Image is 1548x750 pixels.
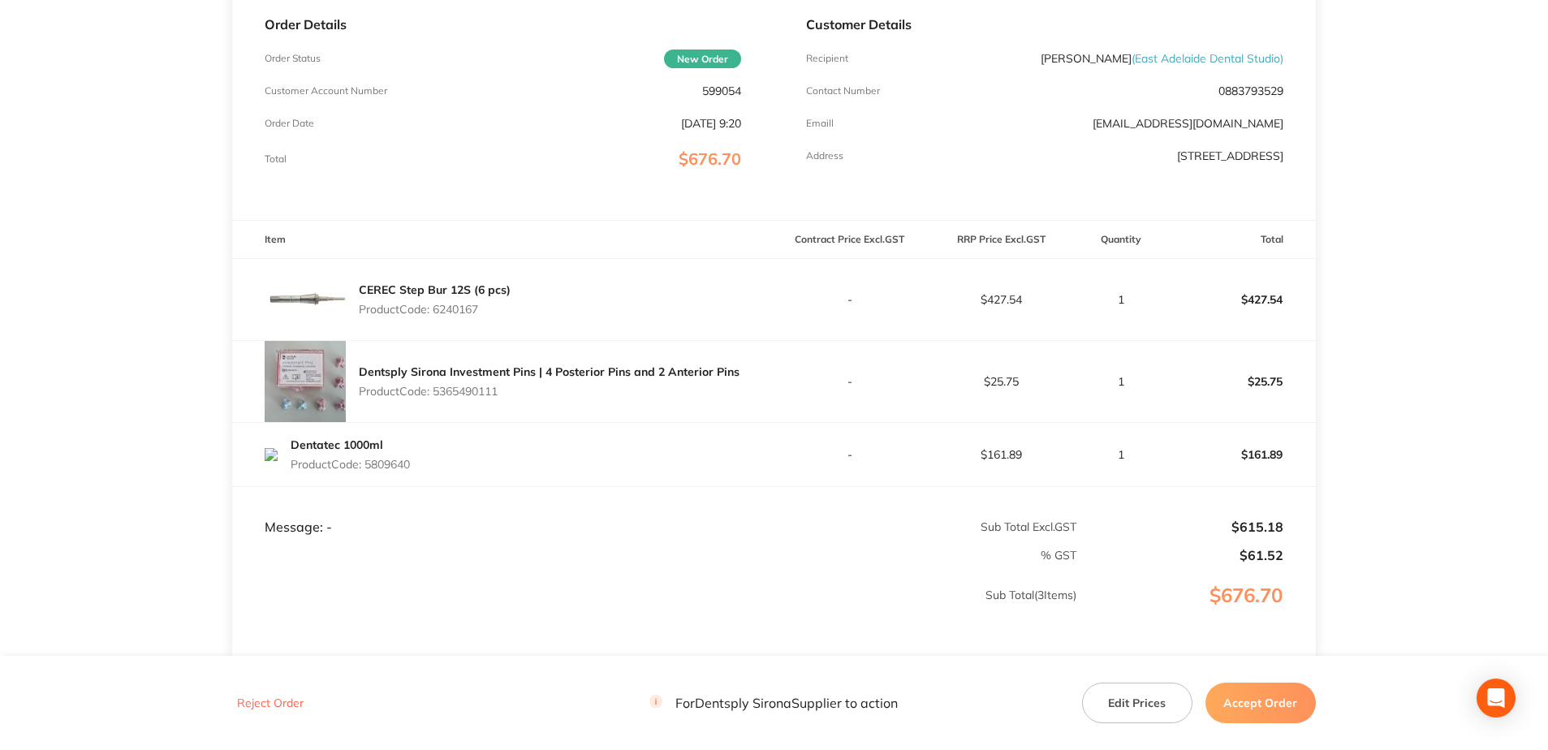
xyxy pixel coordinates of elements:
[1078,548,1283,562] p: $61.52
[1078,375,1163,388] p: 1
[806,150,843,162] p: Address
[265,153,287,165] p: Total
[1082,683,1192,723] button: Edit Prices
[806,118,834,129] p: Emaill
[265,17,741,32] p: Order Details
[702,84,741,97] p: 599054
[1164,221,1316,259] th: Total
[233,588,1076,634] p: Sub Total ( 3 Items)
[291,437,383,452] a: Dentatec 1000ml
[926,375,1076,388] p: $25.75
[1078,448,1163,461] p: 1
[232,696,308,711] button: Reject Order
[649,696,898,711] p: For Dentsply Sirona Supplier to action
[359,385,740,398] p: Product Code: 5365490111
[265,85,387,97] p: Customer Account Number
[1078,293,1163,306] p: 1
[926,293,1076,306] p: $427.54
[233,549,1076,562] p: % GST
[664,50,741,68] span: New Order
[1205,683,1316,723] button: Accept Order
[774,221,925,259] th: Contract Price Excl. GST
[1078,584,1315,640] p: $676.70
[359,282,511,297] a: CEREC Step Bur 12S (6 pcs)
[1165,362,1315,401] p: $25.75
[359,303,511,316] p: Product Code: 6240167
[232,486,774,535] td: Message: -
[681,117,741,130] p: [DATE] 9:20
[265,448,278,461] img: YTlkbTJ1bg
[925,221,1077,259] th: RRP Price Excl. GST
[774,448,925,461] p: -
[679,149,741,169] span: $676.70
[774,375,925,388] p: -
[1077,221,1164,259] th: Quantity
[359,364,740,379] a: Dentsply Sirona Investment Pins | 4 Posterior Pins and 2 Anterior Pins
[291,458,410,471] p: Product Code: 5809640
[806,17,1283,32] p: Customer Details
[1165,435,1315,474] p: $161.89
[232,221,774,259] th: Item
[265,118,314,129] p: Order Date
[806,53,848,64] p: Recipient
[1078,519,1283,534] p: $615.18
[1132,51,1283,66] span: ( East Adelaide Dental Studio )
[1165,280,1315,319] p: $427.54
[265,259,346,340] img: Mm42b2dwbA
[926,448,1076,461] p: $161.89
[1218,84,1283,97] p: 0883793529
[774,293,925,306] p: -
[1041,52,1283,65] p: [PERSON_NAME]
[774,520,1076,533] p: Sub Total Excl. GST
[806,85,880,97] p: Contact Number
[1177,149,1283,162] p: [STREET_ADDRESS]
[1477,679,1516,718] div: Open Intercom Messenger
[265,53,321,64] p: Order Status
[1093,116,1283,131] a: [EMAIL_ADDRESS][DOMAIN_NAME]
[265,341,346,422] img: bjJ5dG5tOA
